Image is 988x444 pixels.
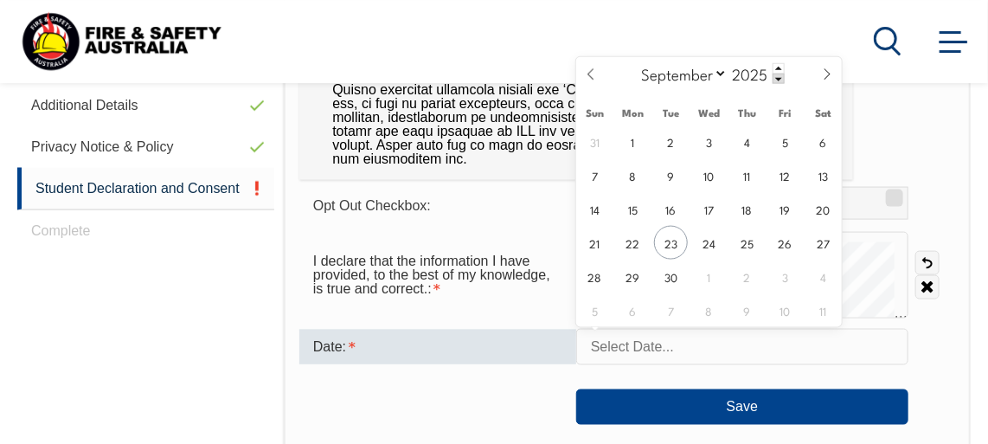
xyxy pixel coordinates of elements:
button: Save [576,389,908,424]
span: September 26, 2025 [768,226,802,260]
div: Date is required. [299,330,576,364]
span: Opt Out Checkbox: [313,198,431,213]
span: September 25, 2025 [730,226,764,260]
input: Year [728,63,785,84]
span: October 8, 2025 [692,293,726,327]
span: September 3, 2025 [692,125,726,158]
span: September 30, 2025 [654,260,688,293]
span: September 21, 2025 [578,226,612,260]
span: September 6, 2025 [806,125,840,158]
span: September 14, 2025 [578,192,612,226]
span: October 7, 2025 [654,293,688,327]
span: October 5, 2025 [578,293,612,327]
span: September 8, 2025 [616,158,650,192]
span: September 22, 2025 [616,226,650,260]
span: Thu [728,107,767,119]
input: Select Date... [576,329,908,365]
span: Mon [614,107,652,119]
span: September 7, 2025 [578,158,612,192]
span: September 24, 2025 [692,226,726,260]
a: Student Declaration and Consent [17,168,274,210]
span: September 2, 2025 [654,125,688,158]
span: Wed [690,107,728,119]
span: September 17, 2025 [692,192,726,226]
span: Sat [804,107,842,119]
span: September 19, 2025 [768,192,802,226]
a: Clear [915,275,940,299]
span: September 5, 2025 [768,125,802,158]
span: September 12, 2025 [768,158,802,192]
span: September 29, 2025 [616,260,650,293]
span: September 10, 2025 [692,158,726,192]
span: Tue [652,107,690,119]
span: Sun [576,107,614,119]
select: Month [633,62,728,85]
span: October 1, 2025 [692,260,726,293]
span: October 2, 2025 [730,260,764,293]
span: October 6, 2025 [616,293,650,327]
span: Fri [766,107,804,119]
span: September 28, 2025 [578,260,612,293]
span: October 10, 2025 [768,293,802,327]
a: Additional Details [17,85,274,126]
span: September 9, 2025 [654,158,688,192]
div: I declare that the information I have provided, to the best of my knowledge, is true and correct.... [299,245,576,306]
span: September 23, 2025 [654,226,688,260]
span: September 18, 2025 [730,192,764,226]
span: September 4, 2025 [730,125,764,158]
a: Privacy Notice & Policy [17,126,274,168]
span: October 11, 2025 [806,293,840,327]
span: September 16, 2025 [654,192,688,226]
a: Undo [915,251,940,275]
span: September 15, 2025 [616,192,650,226]
span: September 27, 2025 [806,226,840,260]
span: October 9, 2025 [730,293,764,327]
span: October 4, 2025 [806,260,840,293]
span: August 31, 2025 [578,125,612,158]
span: September 13, 2025 [806,158,840,192]
span: October 3, 2025 [768,260,802,293]
span: September 11, 2025 [730,158,764,192]
span: September 20, 2025 [806,192,840,226]
span: September 1, 2025 [616,125,650,158]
